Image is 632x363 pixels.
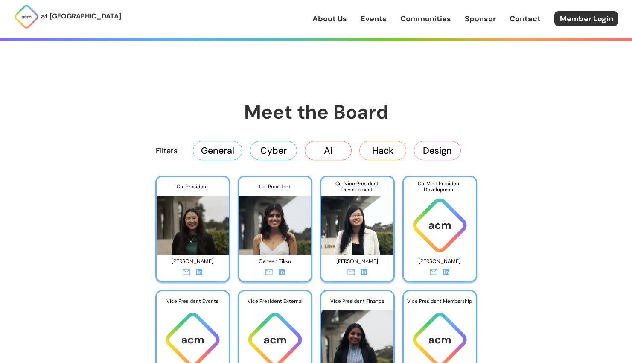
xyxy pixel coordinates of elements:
div: Vice President External [239,291,311,311]
h1: Meet the Board [111,100,521,125]
div: Co-President [239,177,311,196]
a: at [GEOGRAPHIC_DATA] [14,4,121,29]
a: Events [361,13,387,24]
img: ACM logo [404,196,476,255]
p: Filters [156,145,178,156]
a: Sponsor [465,13,496,24]
p: at [GEOGRAPHIC_DATA] [41,11,121,22]
button: Cyber [250,141,297,160]
a: Communities [400,13,451,24]
a: Contact [510,13,541,24]
div: Co-Vice President Development [404,177,476,196]
p: [PERSON_NAME] [160,255,225,268]
div: Vice President Events [157,291,229,311]
img: Photo of Angela Hu [321,189,393,255]
a: Member Login [554,11,618,26]
div: Co-Vice President Development [321,177,393,196]
a: About Us [312,13,347,24]
button: General [193,141,242,160]
div: Vice President Finance [321,291,393,311]
div: Co-President [157,177,229,196]
img: Photo of Osheen Tikku [239,189,311,255]
img: ACM Logo [14,4,39,29]
div: Vice President Membership [404,291,476,311]
p: [PERSON_NAME] [325,255,390,268]
button: AI [305,141,352,160]
p: Osheen Tikku [243,255,307,268]
button: Design [414,141,461,160]
button: Hack [359,141,406,160]
img: Photo of Murou Wang [157,189,229,255]
p: [PERSON_NAME] [408,255,472,268]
